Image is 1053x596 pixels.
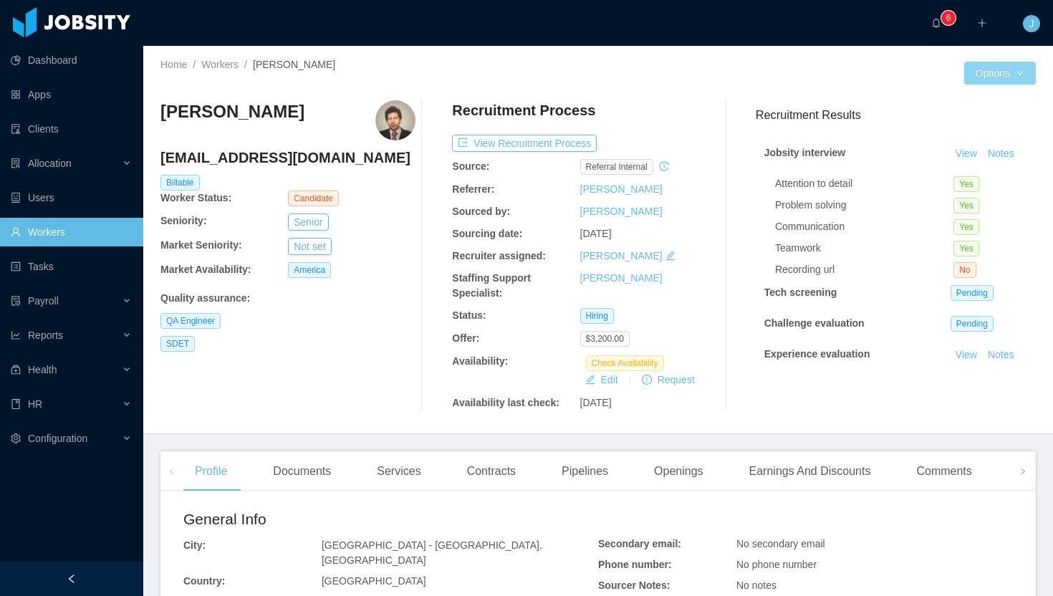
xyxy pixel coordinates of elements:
a: [PERSON_NAME] [580,206,663,217]
button: Notes [982,380,1020,397]
b: Referrer: [452,183,494,195]
p: 6 [946,11,951,25]
span: SDET [160,336,195,352]
b: Status: [452,309,486,321]
div: Earnings And Discounts [738,451,883,491]
span: No notes [736,580,776,591]
span: [DATE] [580,228,612,239]
button: icon: editEdit [580,371,624,388]
i: icon: line-chart [11,330,21,340]
div: Services [365,451,432,491]
span: [DATE] [580,397,612,408]
div: Recording url [775,262,953,277]
i: icon: book [11,399,21,409]
h3: [PERSON_NAME] [160,100,304,123]
img: 692c483f-8f28-4ad8-9e89-42aaf1d2eb7c_689a2ecc824cc-400w.png [375,100,415,140]
span: Referral internal [580,159,653,175]
i: icon: left [168,468,175,475]
span: [GEOGRAPHIC_DATA] [322,575,426,587]
strong: Tech screening [764,287,837,298]
i: icon: setting [11,433,21,443]
b: City: [183,539,206,551]
b: Availability: [452,355,508,367]
span: Candidate [288,191,339,206]
a: [PERSON_NAME] [580,183,663,195]
a: [PERSON_NAME] [580,250,663,261]
button: Senior [288,213,328,231]
span: America [288,262,331,278]
span: / [244,59,247,70]
i: icon: solution [11,158,21,168]
b: Market Availability: [160,264,251,275]
strong: Challenge evaluation [764,317,865,329]
span: $3,200.00 [580,331,630,347]
div: Attention to detail [775,176,953,191]
a: [PERSON_NAME] [580,272,663,284]
span: QA Engineer [160,313,221,329]
div: Profile [183,451,239,491]
button: Not set [288,238,331,255]
b: Phone number: [598,559,672,570]
b: Quality assurance : [160,292,250,304]
a: icon: exportView Recruitment Process [452,138,597,149]
i: icon: bell [931,18,941,28]
h2: General Info [183,508,598,531]
span: HR [28,398,42,410]
div: Problem solving [775,198,953,213]
a: View [951,349,982,360]
span: Health [28,364,57,375]
b: Sourcing date: [452,228,522,239]
a: icon: appstoreApps [11,80,132,109]
button: icon: exportView Recruitment Process [452,135,597,152]
h4: Recruitment Process [452,100,595,120]
span: Billable [160,175,200,191]
i: icon: right [1019,468,1026,475]
h3: Recruitment Results [756,106,1036,124]
div: Pipelines [550,451,620,491]
b: Source: [452,160,489,172]
div: Teamwork [775,241,953,256]
a: icon: auditClients [11,115,132,143]
a: icon: profileTasks [11,252,132,281]
i: icon: medicine-box [11,365,21,375]
div: Documents [261,451,342,491]
span: [GEOGRAPHIC_DATA] - [GEOGRAPHIC_DATA], [GEOGRAPHIC_DATA] [322,539,542,566]
b: Recruiter assigned: [452,250,546,261]
span: / [193,59,196,70]
button: icon: exclamation-circleRequest [636,371,701,388]
strong: Jobsity interview [764,147,846,158]
i: icon: file-protect [11,296,21,306]
span: [PERSON_NAME] [253,59,335,70]
span: Configuration [28,433,87,444]
i: icon: plus [977,18,987,28]
b: Country: [183,575,225,587]
div: Comments [905,451,983,491]
b: Seniority: [160,215,207,226]
i: icon: history [659,161,669,171]
h4: [EMAIL_ADDRESS][DOMAIN_NAME] [160,148,415,168]
button: Notes [982,347,1020,364]
a: icon: pie-chartDashboard [11,46,132,74]
span: No secondary email [736,538,825,549]
span: Payroll [28,295,59,307]
button: Optionsicon: down [964,62,1036,85]
a: Workers [201,59,239,70]
span: Allocation [28,158,72,169]
b: Availability last check: [452,397,559,408]
span: No [953,262,976,278]
a: icon: userWorkers [11,218,132,246]
span: Pending [951,316,994,332]
span: No phone number [736,559,817,570]
a: icon: robotUsers [11,183,132,212]
span: J [1029,15,1034,32]
strong: Experience evaluation [764,348,870,360]
div: Contracts [456,451,527,491]
b: Sourced by: [452,206,510,217]
i: icon: edit [665,251,675,261]
b: Sourcer Notes: [598,580,670,591]
b: Worker Status: [160,192,231,203]
span: Pending [951,285,994,301]
b: Secondary email: [598,538,681,549]
span: Reports [28,330,63,341]
div: Communication [775,219,953,234]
